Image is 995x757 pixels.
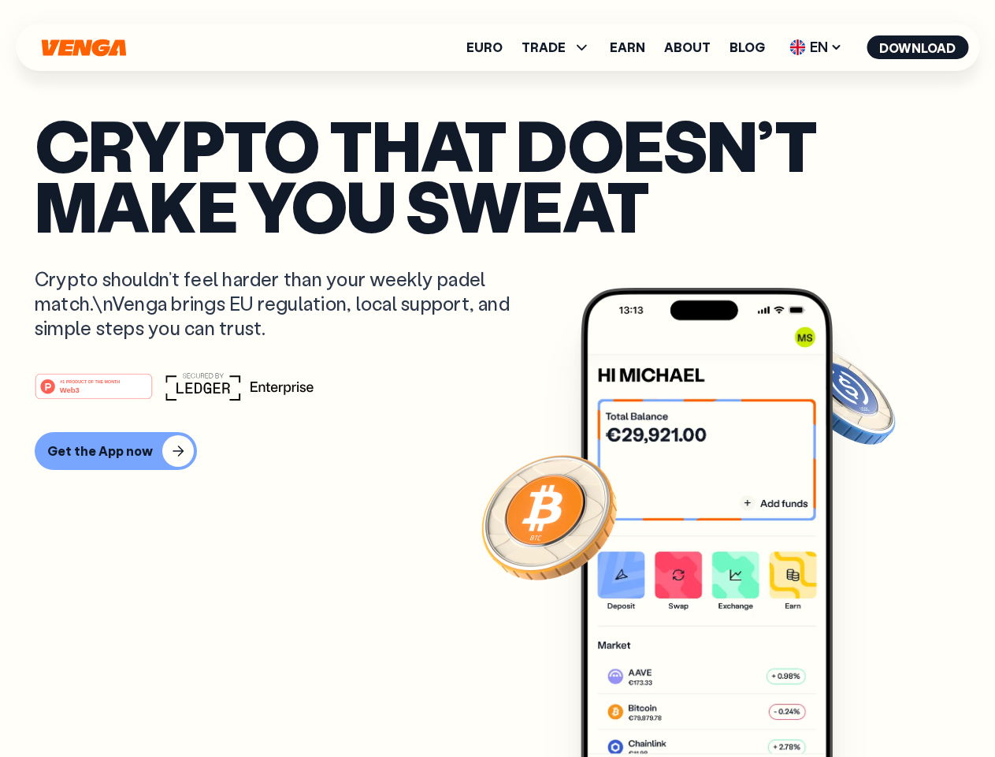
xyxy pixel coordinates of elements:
a: Euro [466,41,503,54]
button: Download [867,35,968,59]
svg: Home [39,39,128,57]
a: #1 PRODUCT OF THE MONTHWeb3 [35,382,153,403]
span: TRADE [522,38,591,57]
img: Bitcoin [478,446,620,587]
button: Get the App now [35,432,197,470]
img: USDC coin [785,339,899,453]
tspan: Web3 [60,385,80,393]
p: Crypto shouldn’t feel harder than your weekly padel match.\nVenga brings EU regulation, local sup... [35,267,533,341]
p: Crypto that doesn’t make you sweat [35,114,960,235]
span: EN [784,35,848,60]
a: About [664,41,711,54]
a: Get the App now [35,432,960,470]
div: Get the App now [47,443,153,459]
a: Earn [610,41,645,54]
span: TRADE [522,41,566,54]
a: Blog [730,41,765,54]
tspan: #1 PRODUCT OF THE MONTH [60,378,120,383]
img: flag-uk [789,39,805,55]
